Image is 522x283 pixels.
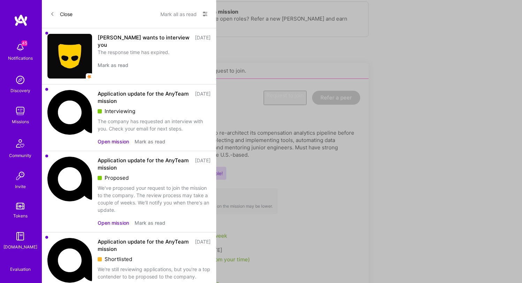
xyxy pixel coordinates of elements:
button: Open mission [98,138,129,145]
img: Company Logo [47,238,92,283]
div: [DATE] [195,157,211,171]
div: We're still reviewing applications, but you're a top contender to be proposed to the company. [98,266,211,280]
div: Proposed [98,174,211,181]
img: Invite [13,169,27,183]
div: [DATE] [195,90,211,105]
div: Application update for the AnyTeam mission [98,157,191,171]
div: Shortlisted [98,255,211,263]
button: Close [50,8,73,20]
button: Mark as read [135,138,165,145]
img: Community [12,135,29,152]
div: [PERSON_NAME] wants to interview you [98,34,191,49]
img: logo [14,14,28,27]
i: icon SelectionTeam [18,260,23,266]
div: [DATE] [195,238,211,253]
img: bell [13,40,27,54]
img: discovery [13,73,27,87]
button: Mark all as read [160,8,197,20]
div: Evaluation [10,266,31,273]
div: [DATE] [195,34,211,49]
div: The response time has expired. [98,49,211,56]
div: Missions [12,118,29,125]
img: Company Logo [47,157,92,201]
div: We've proposed your request to join the mission to the company. The review process may take a cou... [98,184,211,214]
div: Discovery [10,87,30,94]
div: Tokens [13,212,28,219]
div: Community [9,152,31,159]
button: Mark as read [98,61,128,69]
img: Company Logo [47,34,92,79]
div: The company has requested an interview with you. Check your email for next steps. [98,118,211,132]
img: teamwork [13,104,27,118]
button: Mark as read [135,219,165,226]
div: Notifications [8,54,33,62]
img: tokens [16,203,24,209]
div: Invite [15,183,26,190]
div: Interviewing [98,107,211,115]
button: Open mission [98,219,129,226]
div: Application update for the AnyTeam mission [98,90,191,105]
img: star icon [86,73,93,80]
span: 45 [22,40,27,46]
div: Application update for the AnyTeam mission [98,238,191,253]
img: Company Logo [47,90,92,135]
img: guide book [13,229,27,243]
div: [DOMAIN_NAME] [3,243,37,251]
